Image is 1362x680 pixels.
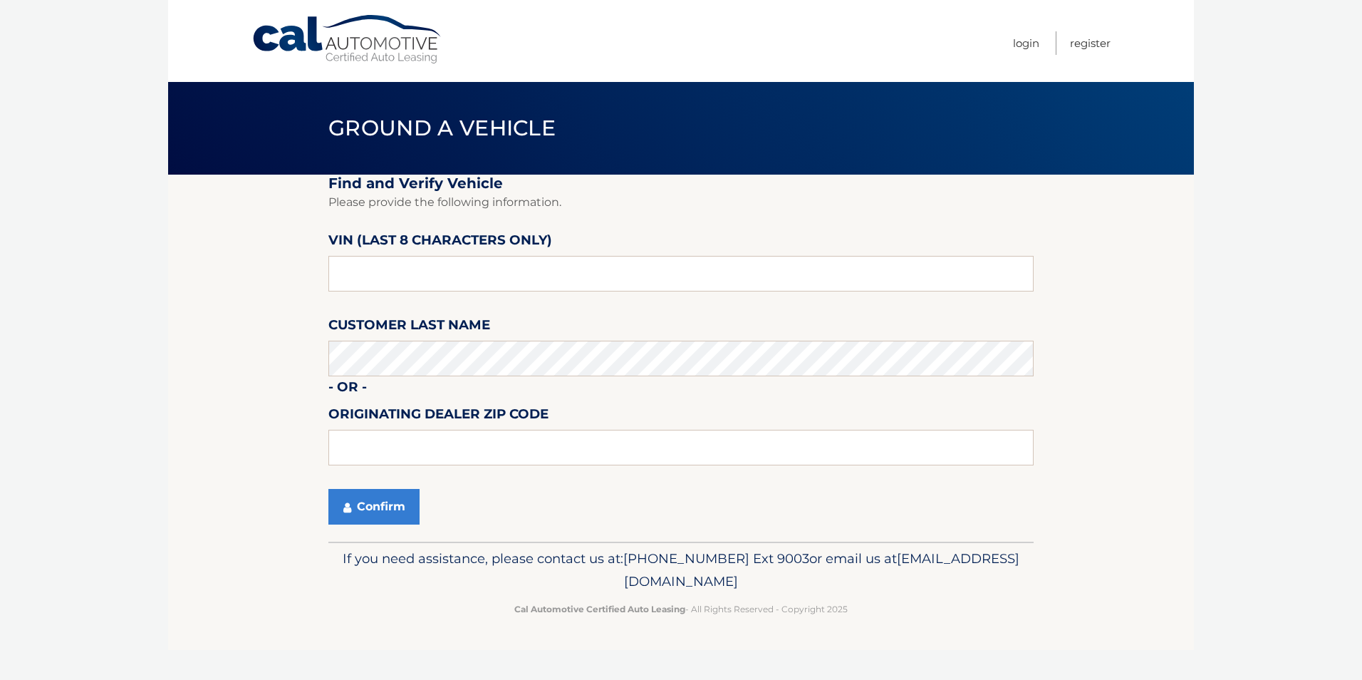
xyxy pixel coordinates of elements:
label: Customer Last Name [328,314,490,341]
label: Originating Dealer Zip Code [328,403,549,430]
label: VIN (last 8 characters only) [328,230,552,256]
a: Register [1070,31,1111,55]
span: Ground a Vehicle [328,115,556,141]
span: [PHONE_NUMBER] Ext 9003 [623,550,809,567]
strong: Cal Automotive Certified Auto Leasing [514,604,685,614]
label: - or - [328,376,367,403]
h2: Find and Verify Vehicle [328,175,1034,192]
p: Please provide the following information. [328,192,1034,212]
a: Login [1013,31,1039,55]
button: Confirm [328,489,420,525]
p: If you need assistance, please contact us at: or email us at [338,547,1024,593]
p: - All Rights Reserved - Copyright 2025 [338,602,1024,617]
a: Cal Automotive [251,14,444,65]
